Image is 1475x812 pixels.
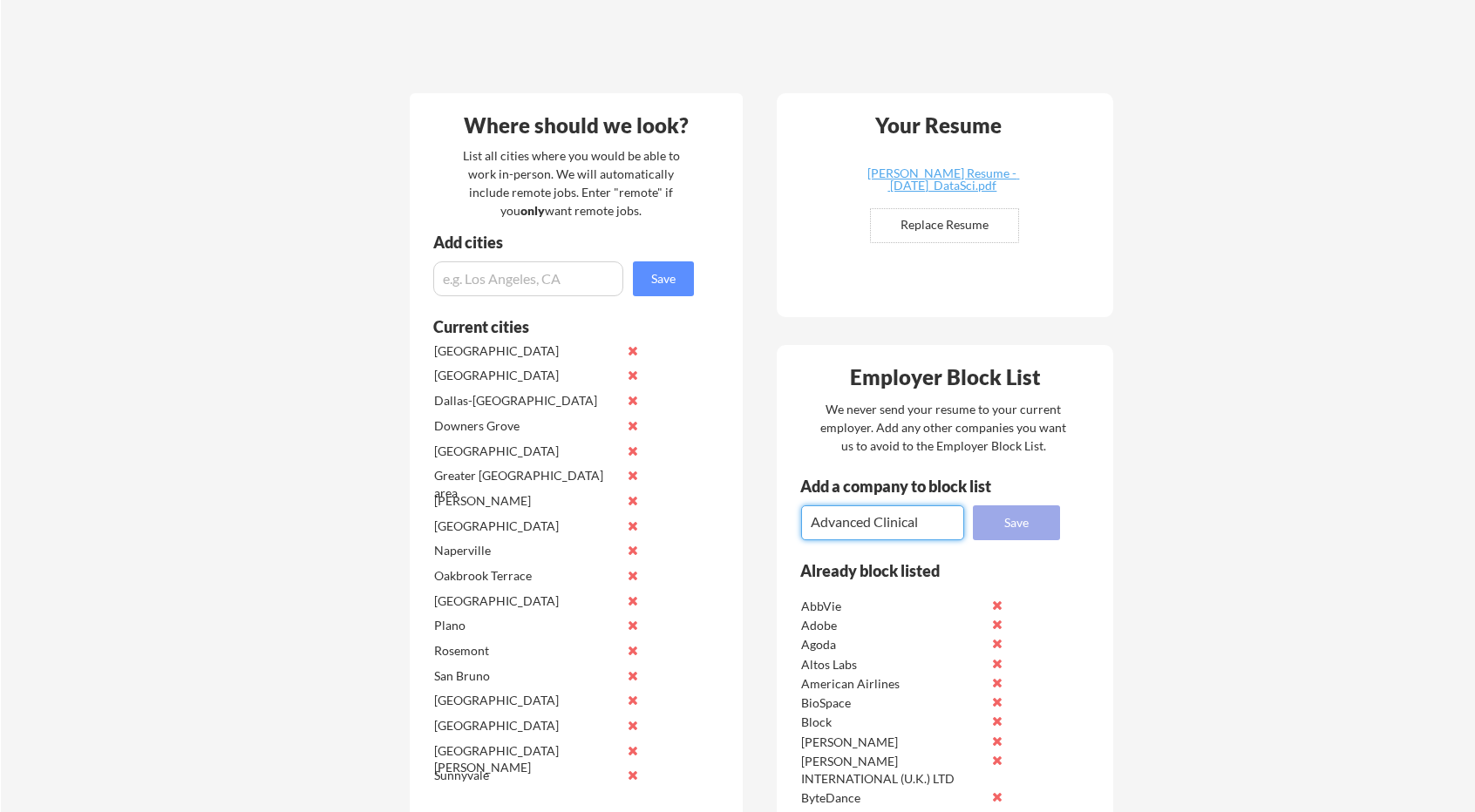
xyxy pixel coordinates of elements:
[973,505,1060,540] button: Save
[801,656,985,673] div: Altos Labs
[434,667,618,685] div: San Bruno
[434,367,618,384] div: [GEOGRAPHIC_DATA]
[801,675,985,693] div: American Airlines
[434,392,618,409] div: Dallas-[GEOGRAPHIC_DATA]
[801,753,985,787] div: [PERSON_NAME] INTERNATIONAL (U.K.) LTD
[434,567,618,585] div: Oakbrook Terrace
[801,714,985,731] div: Block
[434,518,618,535] div: [GEOGRAPHIC_DATA]
[853,115,1025,136] div: Your Resume
[800,478,1018,494] div: Add a company to block list
[434,642,618,660] div: Rosemont
[433,261,623,296] input: e.g. Los Angeles, CA
[434,742,618,776] div: [GEOGRAPHIC_DATA][PERSON_NAME]
[784,367,1108,388] div: Employer Block List
[433,319,675,335] div: Current cities
[452,146,691,220] div: List all cities where you would be able to work in-person. We will automatically include remote j...
[801,694,985,712] div: BioSpace
[801,598,985,615] div: AbbVie
[839,167,1046,194] a: [PERSON_NAME] Resume - [DATE]_DataSci.pdf
[434,717,618,734] div: [GEOGRAPHIC_DATA]
[434,492,618,510] div: [PERSON_NAME]
[800,563,1037,579] div: Already block listed
[434,592,618,610] div: [GEOGRAPHIC_DATA]
[819,400,1068,455] div: We never send your resume to your current employer. Add any other companies you want us to avoid ...
[414,115,738,136] div: Where should we look?
[434,542,618,559] div: Naperville
[801,636,985,653] div: Agoda
[839,167,1046,192] div: [PERSON_NAME] Resume - [DATE]_DataSci.pdf
[434,767,618,784] div: Sunnyvale
[434,692,618,709] div: [GEOGRAPHIC_DATA]
[801,789,985,807] div: ByteDance
[434,342,618,360] div: [GEOGRAPHIC_DATA]
[633,261,694,296] button: Save
[434,443,618,460] div: [GEOGRAPHIC_DATA]
[801,617,985,634] div: Adobe
[434,467,618,501] div: Greater [GEOGRAPHIC_DATA] area
[434,417,618,435] div: Downers Grove
[434,617,618,634] div: Plano
[520,203,545,218] strong: only
[433,234,698,250] div: Add cities
[801,734,985,751] div: [PERSON_NAME]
